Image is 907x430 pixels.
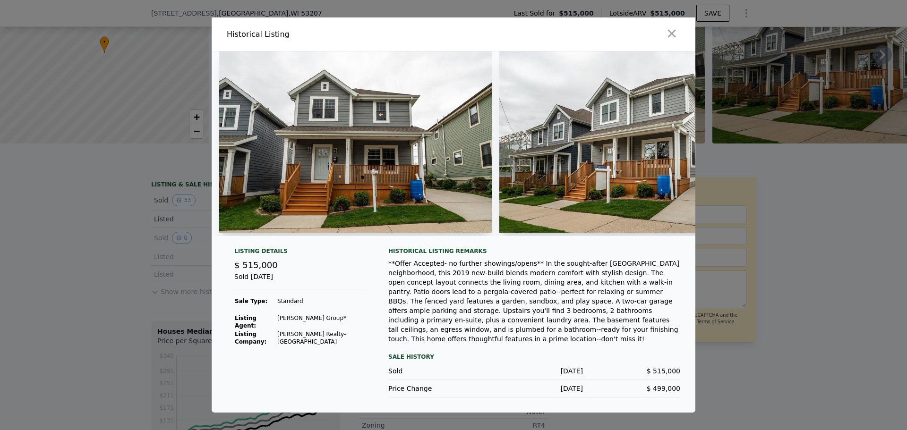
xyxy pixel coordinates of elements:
[235,331,266,345] strong: Listing Company:
[499,51,772,233] img: Property Img
[388,259,680,344] div: **Offer Accepted- no further showings/opens** In the sought-after [GEOGRAPHIC_DATA] neighborhood,...
[234,272,366,289] div: Sold [DATE]
[486,384,583,393] div: [DATE]
[234,247,366,259] div: Listing Details
[277,297,366,305] td: Standard
[235,315,257,329] strong: Listing Agent:
[277,330,366,346] td: [PERSON_NAME] Realty-[GEOGRAPHIC_DATA]
[388,384,486,393] div: Price Change
[388,247,680,255] div: Historical Listing remarks
[486,366,583,376] div: [DATE]
[219,51,492,233] img: Property Img
[388,366,486,376] div: Sold
[277,314,366,330] td: [PERSON_NAME] Group*
[227,29,450,40] div: Historical Listing
[234,260,278,270] span: $ 515,000
[647,367,680,375] span: $ 515,000
[388,351,680,363] div: Sale History
[647,385,680,392] span: $ 499,000
[235,298,267,304] strong: Sale Type:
